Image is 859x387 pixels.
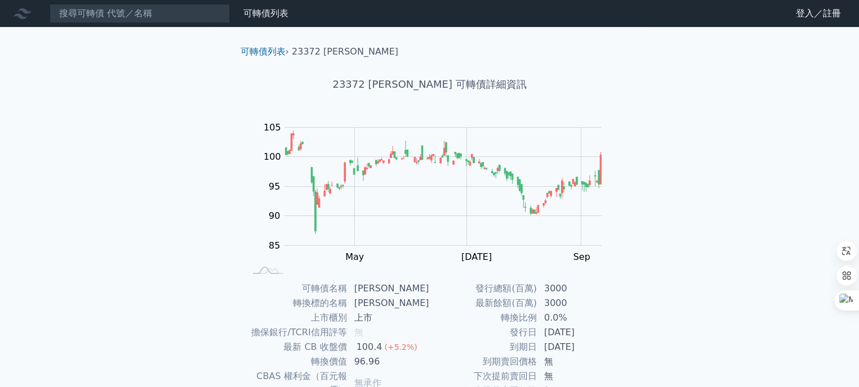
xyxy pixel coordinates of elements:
[245,310,348,325] td: 上市櫃別
[430,369,537,384] td: 下次提前賣回日
[245,340,348,354] td: 最新 CB 收盤價
[348,281,430,296] td: [PERSON_NAME]
[241,45,289,58] li: ›
[269,240,280,251] tspan: 85
[348,310,430,325] td: 上市
[245,325,348,340] td: 擔保銀行/TCRI信用評等
[384,343,417,352] span: (+5.2%)
[50,4,230,23] input: 搜尋可轉債 代號／名稱
[285,130,601,234] g: Series
[537,310,615,325] td: 0.0%
[537,369,615,384] td: 無
[537,340,615,354] td: [DATE]
[241,46,286,57] a: 可轉債列表
[257,122,618,262] g: Chart
[245,281,348,296] td: 可轉債名稱
[243,8,288,19] a: 可轉債列表
[537,281,615,296] td: 3000
[430,340,537,354] td: 到期日
[292,45,398,58] li: 23372 [PERSON_NAME]
[348,296,430,310] td: [PERSON_NAME]
[537,296,615,310] td: 3000
[345,251,364,262] tspan: May
[269,181,280,192] tspan: 95
[430,296,537,310] td: 最新餘額(百萬)
[354,327,363,337] span: 無
[245,296,348,310] td: 轉換標的名稱
[430,281,537,296] td: 發行總額(百萬)
[269,210,280,221] tspan: 90
[264,122,281,133] tspan: 105
[537,354,615,369] td: 無
[245,354,348,369] td: 轉換價值
[430,354,537,369] td: 到期賣回價格
[537,325,615,340] td: [DATE]
[787,4,850,22] a: 登入／註冊
[348,354,430,369] td: 96.96
[573,251,590,262] tspan: Sep
[461,251,492,262] tspan: [DATE]
[430,325,537,340] td: 發行日
[232,76,628,92] h1: 23372 [PERSON_NAME] 可轉債詳細資訊
[264,151,281,162] tspan: 100
[354,340,385,354] div: 100.4
[430,310,537,325] td: 轉換比例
